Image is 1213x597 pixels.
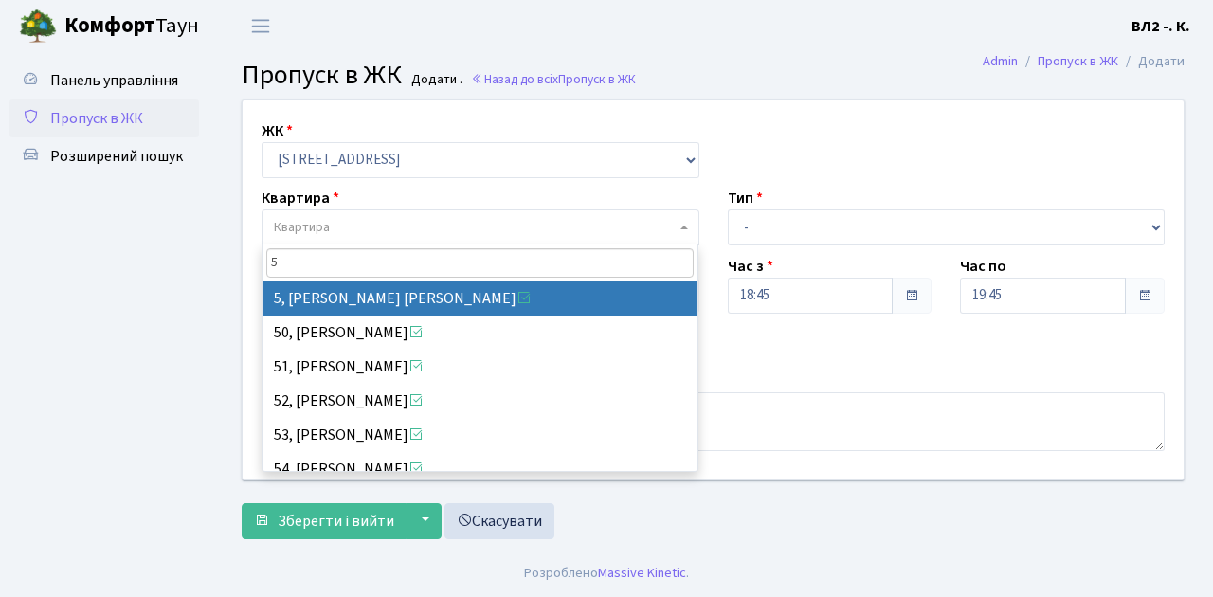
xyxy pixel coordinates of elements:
a: Пропуск в ЖК [9,99,199,137]
label: ЖК [262,119,293,142]
a: Massive Kinetic [598,563,686,583]
nav: breadcrumb [954,42,1213,81]
a: Назад до всіхПропуск в ЖК [471,70,636,88]
li: 53, [PERSON_NAME] [263,418,698,452]
a: Розширений пошук [9,137,199,175]
span: Панель управління [50,70,178,91]
span: Зберегти і вийти [278,511,394,532]
span: Розширений пошук [50,146,183,167]
label: Час з [728,255,773,278]
a: ВЛ2 -. К. [1132,15,1190,38]
li: 51, [PERSON_NAME] [263,350,698,384]
div: Розроблено . [524,563,689,584]
a: Admin [983,51,1018,71]
span: Пропуск в ЖК [242,56,402,94]
label: Тип [728,187,763,209]
span: Пропуск в ЖК [558,70,636,88]
label: Час по [960,255,1006,278]
li: 54, [PERSON_NAME] [263,452,698,486]
a: Панель управління [9,62,199,99]
a: Пропуск в ЖК [1038,51,1118,71]
li: 5, [PERSON_NAME] [PERSON_NAME] [263,281,698,316]
label: Квартира [262,187,339,209]
button: Зберегти і вийти [242,503,407,539]
img: logo.png [19,8,57,45]
button: Переключити навігацію [237,10,284,42]
b: ВЛ2 -. К. [1132,16,1190,37]
span: Пропуск в ЖК [50,108,143,129]
span: Квартира [274,218,330,237]
a: Скасувати [444,503,554,539]
span: Таун [64,10,199,43]
li: 50, [PERSON_NAME] [263,316,698,350]
li: 52, [PERSON_NAME] [263,384,698,418]
b: Комфорт [64,10,155,41]
small: Додати . [407,72,462,88]
li: Додати [1118,51,1185,72]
